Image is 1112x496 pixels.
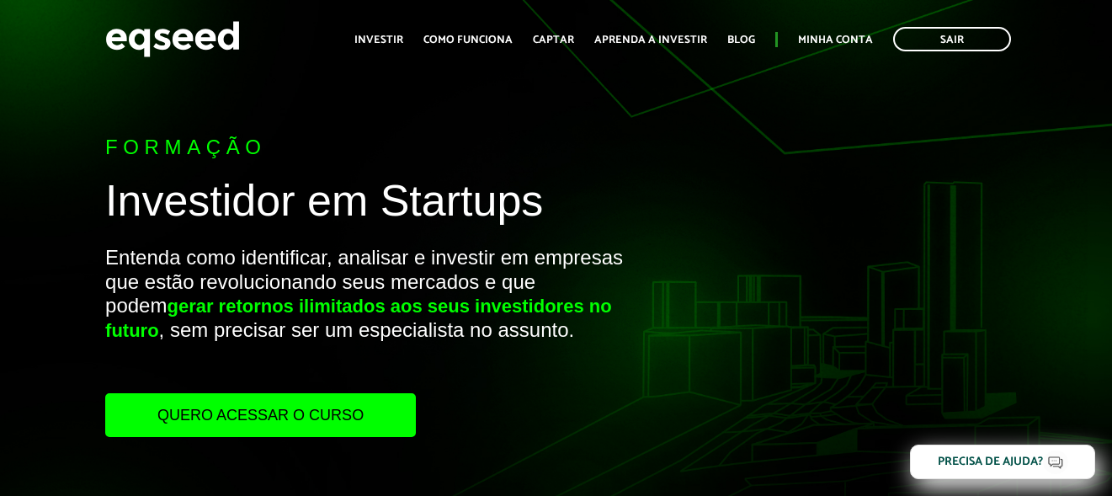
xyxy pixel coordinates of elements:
[727,35,755,45] a: Blog
[354,35,403,45] a: Investir
[533,35,574,45] a: Captar
[105,246,636,393] p: Entenda como identificar, analisar e investir em empresas que estão revolucionando seus mercados ...
[893,27,1011,51] a: Sair
[594,35,707,45] a: Aprenda a investir
[105,296,612,341] strong: gerar retornos ilimitados aos seus investidores no futuro
[105,177,636,233] h1: Investidor em Startups
[105,17,240,61] img: EqSeed
[105,136,636,160] p: Formação
[105,393,416,437] a: Quero acessar o curso
[798,35,873,45] a: Minha conta
[423,35,513,45] a: Como funciona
